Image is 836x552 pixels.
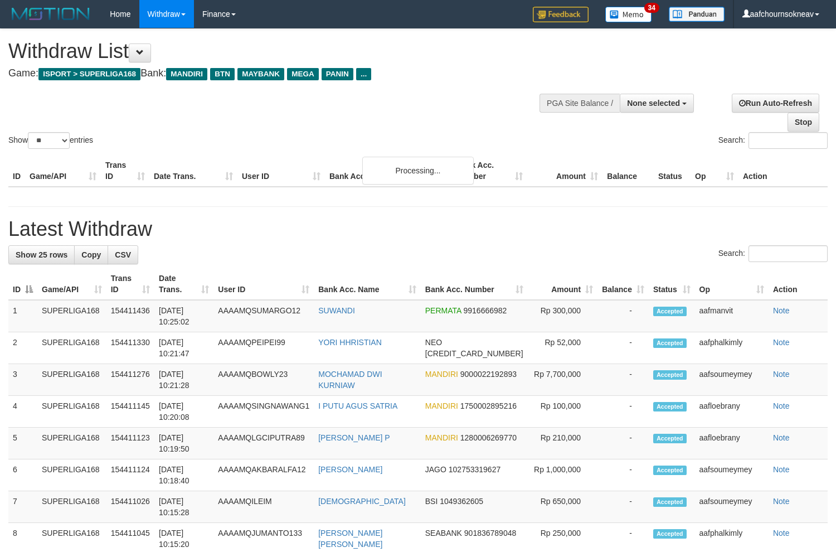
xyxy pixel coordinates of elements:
[149,155,237,187] th: Date Trans.
[425,306,461,315] span: PERMATA
[425,465,446,474] span: JAGO
[425,338,442,347] span: NEO
[8,40,546,62] h1: Withdraw List
[695,364,769,396] td: aafsoumeymey
[425,370,458,379] span: MANDIRI
[37,332,106,364] td: SUPERLIGA168
[8,155,25,187] th: ID
[528,300,598,332] td: Rp 300,000
[106,491,154,523] td: 154411026
[318,465,382,474] a: [PERSON_NAME]
[695,428,769,459] td: aafloebrany
[106,428,154,459] td: 154411123
[8,218,828,240] h1: Latest Withdraw
[695,459,769,491] td: aafsoumeymey
[37,396,106,428] td: SUPERLIGA168
[649,268,695,300] th: Status: activate to sort column ascending
[318,497,406,506] a: [DEMOGRAPHIC_DATA]
[425,497,438,506] span: BSI
[695,268,769,300] th: Op: activate to sort column ascending
[533,7,589,22] img: Feedback.jpg
[37,459,106,491] td: SUPERLIGA168
[527,155,602,187] th: Amount
[154,300,213,332] td: [DATE] 10:25:02
[528,396,598,428] td: Rp 100,000
[213,459,314,491] td: AAAAMQAKBARALFA12
[8,68,546,79] h4: Game: Bank:
[106,364,154,396] td: 154411276
[738,155,828,187] th: Action
[37,268,106,300] th: Game/API: activate to sort column ascending
[748,245,828,262] input: Search:
[8,428,37,459] td: 5
[773,465,790,474] a: Note
[620,94,694,113] button: None selected
[318,433,390,442] a: [PERSON_NAME] P
[318,401,397,410] a: I PUTU AGUS SATRIA
[695,491,769,523] td: aafsoumeymey
[322,68,353,80] span: PANIN
[653,466,687,475] span: Accepted
[773,401,790,410] a: Note
[154,428,213,459] td: [DATE] 10:19:50
[74,245,108,264] a: Copy
[695,396,769,428] td: aafloebrany
[237,155,325,187] th: User ID
[81,250,101,259] span: Copy
[773,306,790,315] a: Note
[213,300,314,332] td: AAAAMQSUMARGO12
[154,268,213,300] th: Date Trans.: activate to sort column ascending
[460,401,517,410] span: Copy 1750002895216 to clipboard
[287,68,319,80] span: MEGA
[597,300,649,332] td: -
[695,300,769,332] td: aafmanvit
[115,250,131,259] span: CSV
[773,529,790,538] a: Note
[325,155,452,187] th: Bank Acc. Name
[37,364,106,396] td: SUPERLIGA168
[213,364,314,396] td: AAAAMQBOWLY23
[528,428,598,459] td: Rp 210,000
[449,465,500,474] span: Copy 102753319627 to clipboard
[597,332,649,364] td: -
[691,155,738,187] th: Op
[653,307,687,316] span: Accepted
[653,529,687,539] span: Accepted
[421,268,528,300] th: Bank Acc. Number: activate to sort column ascending
[653,402,687,411] span: Accepted
[597,364,649,396] td: -
[8,332,37,364] td: 2
[425,401,458,410] span: MANDIRI
[237,68,284,80] span: MAYBANK
[362,157,474,185] div: Processing...
[425,349,523,358] span: Copy 5859459201250908 to clipboard
[154,332,213,364] td: [DATE] 10:21:47
[106,268,154,300] th: Trans ID: activate to sort column ascending
[8,132,93,149] label: Show entries
[627,99,680,108] span: None selected
[37,428,106,459] td: SUPERLIGA168
[653,338,687,348] span: Accepted
[101,155,149,187] th: Trans ID
[106,300,154,332] td: 154411436
[644,3,659,13] span: 34
[528,364,598,396] td: Rp 7,700,000
[528,491,598,523] td: Rp 650,000
[773,497,790,506] a: Note
[25,155,101,187] th: Game/API
[695,332,769,364] td: aafphalkimly
[213,428,314,459] td: AAAAMQLGCIPUTRA89
[464,529,516,538] span: Copy 901836789048 to clipboard
[37,491,106,523] td: SUPERLIGA168
[597,459,649,491] td: -
[28,132,70,149] select: Showentries
[597,428,649,459] td: -
[597,396,649,428] td: -
[314,268,421,300] th: Bank Acc. Name: activate to sort column ascending
[8,245,75,264] a: Show 25 rows
[597,491,649,523] td: -
[154,396,213,428] td: [DATE] 10:20:08
[528,332,598,364] td: Rp 52,000
[38,68,140,80] span: ISPORT > SUPERLIGA168
[106,396,154,428] td: 154411145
